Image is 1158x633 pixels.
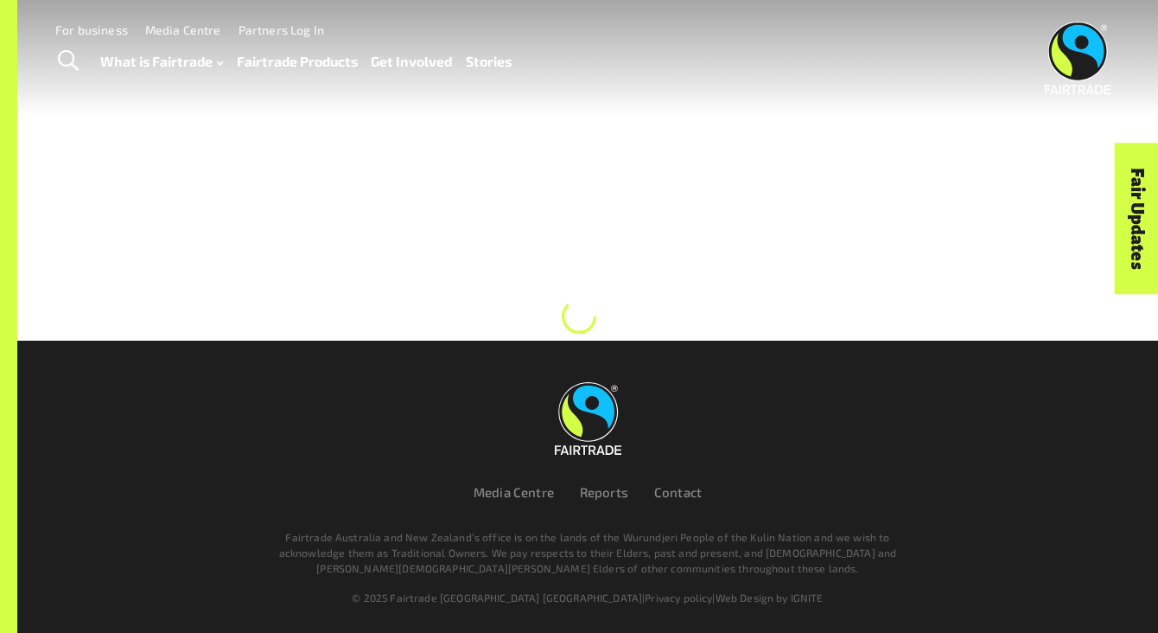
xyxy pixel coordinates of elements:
a: Get Involved [371,49,452,74]
a: Web Design by IGNITE [716,591,824,604]
a: For business [55,22,128,37]
a: Privacy policy [645,591,712,604]
p: Fairtrade Australia and New Zealand’s office is on the lands of the Wurundjeri People of the Kuli... [275,529,900,576]
a: Contact [654,484,702,500]
div: | | [114,590,1061,605]
a: What is Fairtrade [100,49,223,74]
img: Fairtrade Australia New Zealand logo [1045,22,1111,94]
a: Stories [466,49,512,74]
a: Toggle Search [47,40,89,83]
a: Reports [580,484,628,500]
a: Media Centre [145,22,221,37]
span: © 2025 Fairtrade [GEOGRAPHIC_DATA] [GEOGRAPHIC_DATA] [352,591,642,604]
a: Partners Log In [239,22,324,37]
a: Media Centre [474,484,554,500]
a: Fairtrade Products [237,49,358,74]
img: Fairtrade Australia New Zealand logo [555,382,621,455]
